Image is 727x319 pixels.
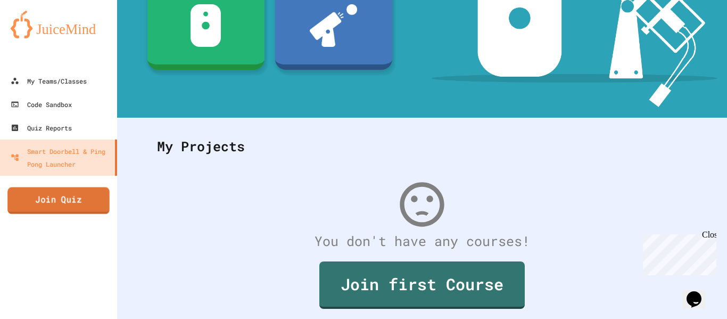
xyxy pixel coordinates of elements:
[11,11,106,38] img: logo-orange.svg
[7,187,110,214] a: Join Quiz
[11,98,72,111] div: Code Sandbox
[4,4,73,68] div: Chat with us now!Close
[146,126,698,167] div: My Projects
[639,230,716,275] iframe: chat widget
[191,4,221,47] img: sdb-white.svg
[310,4,357,47] img: ppl-with-ball.png
[682,276,716,308] iframe: chat widget
[11,75,87,87] div: My Teams/Classes
[11,145,111,170] div: Smart Doorbell & Ping Pong Launcher
[11,121,72,134] div: Quiz Reports
[319,261,525,309] a: Join first Course
[146,231,698,251] div: You don't have any courses!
